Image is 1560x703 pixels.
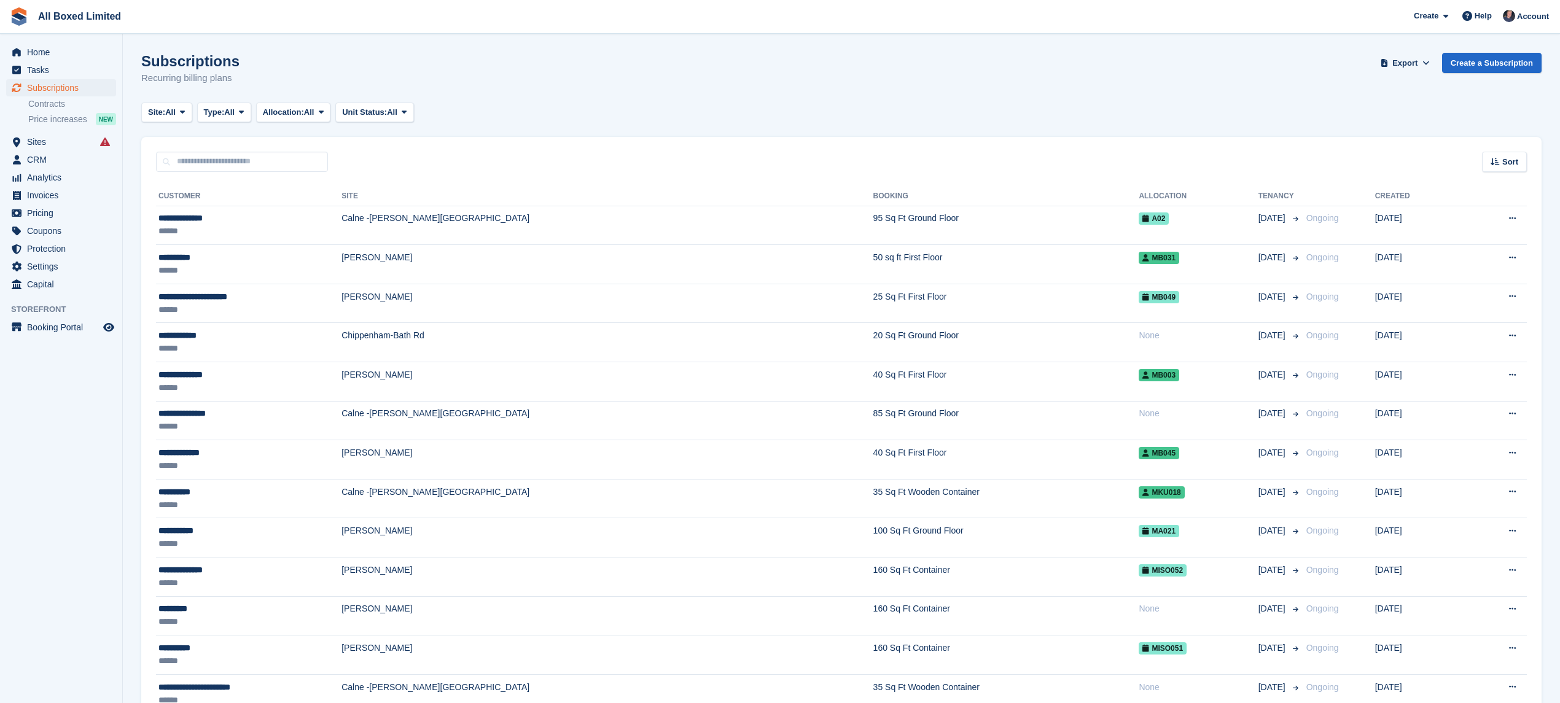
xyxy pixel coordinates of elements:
a: menu [6,169,116,186]
td: [DATE] [1375,323,1463,362]
a: menu [6,222,116,239]
td: [DATE] [1375,596,1463,635]
span: [DATE] [1258,564,1288,577]
td: [PERSON_NAME] [341,284,873,323]
span: Ongoing [1306,292,1339,301]
th: Customer [156,187,341,206]
a: menu [6,258,116,275]
a: Contracts [28,98,116,110]
a: Preview store [101,320,116,335]
span: Booking Portal [27,319,101,336]
span: Ongoing [1306,408,1339,418]
i: Smart entry sync failures have occurred [100,137,110,147]
span: Sort [1502,156,1518,168]
span: MKU018 [1139,486,1184,499]
span: Ongoing [1306,643,1339,653]
a: Create a Subscription [1442,53,1542,73]
span: MB031 [1139,252,1179,264]
td: 50 sq ft First Floor [873,245,1139,284]
td: [DATE] [1375,245,1463,284]
td: 160 Sq Ft Container [873,557,1139,597]
span: [DATE] [1258,446,1288,459]
span: All [387,106,397,118]
td: [DATE] [1375,557,1463,597]
td: [DATE] [1375,362,1463,402]
span: Storefront [11,303,122,316]
td: 25 Sq Ft First Floor [873,284,1139,323]
td: 95 Sq Ft Ground Floor [873,206,1139,245]
td: 85 Sq Ft Ground Floor [873,401,1139,440]
span: Type: [204,106,225,118]
span: Coupons [27,222,101,239]
span: All [165,106,176,118]
p: Recurring billing plans [141,71,240,85]
span: All [224,106,235,118]
span: All [304,106,314,118]
span: Ongoing [1306,682,1339,692]
span: Site: [148,106,165,118]
span: [DATE] [1258,329,1288,342]
td: [PERSON_NAME] [341,557,873,597]
span: Tasks [27,61,101,79]
span: Ongoing [1306,448,1339,457]
span: Invoices [27,187,101,204]
span: [DATE] [1258,407,1288,420]
button: Site: All [141,103,192,123]
td: [DATE] [1375,206,1463,245]
td: 20 Sq Ft Ground Floor [873,323,1139,362]
span: [DATE] [1258,368,1288,381]
span: [DATE] [1258,602,1288,615]
td: 35 Sq Ft Wooden Container [873,479,1139,518]
a: menu [6,240,116,257]
a: menu [6,44,116,61]
span: Help [1475,10,1492,22]
td: 100 Sq Ft Ground Floor [873,518,1139,557]
span: Export [1392,57,1418,69]
button: Type: All [197,103,251,123]
span: Analytics [27,169,101,186]
span: MISO052 [1139,564,1187,577]
td: [DATE] [1375,401,1463,440]
button: Export [1378,53,1432,73]
td: [DATE] [1375,635,1463,675]
a: menu [6,61,116,79]
span: Allocation: [263,106,304,118]
span: Price increases [28,114,87,125]
button: Unit Status: All [335,103,413,123]
h1: Subscriptions [141,53,240,69]
td: [DATE] [1375,440,1463,480]
span: MB045 [1139,447,1179,459]
span: CRM [27,151,101,168]
td: [PERSON_NAME] [341,245,873,284]
div: NEW [96,113,116,125]
span: Ongoing [1306,330,1339,340]
td: Chippenham-Bath Rd [341,323,873,362]
span: Account [1517,10,1549,23]
td: [PERSON_NAME] [341,596,873,635]
img: Dan Goss [1503,10,1515,22]
td: 160 Sq Ft Container [873,596,1139,635]
td: [PERSON_NAME] [341,362,873,402]
span: Ongoing [1306,213,1339,223]
a: menu [6,79,116,96]
span: MA021 [1139,525,1179,537]
span: MB003 [1139,369,1179,381]
th: Tenancy [1258,187,1301,206]
span: Ongoing [1306,370,1339,379]
a: menu [6,204,116,222]
span: Create [1414,10,1438,22]
th: Created [1375,187,1463,206]
span: [DATE] [1258,251,1288,264]
button: Allocation: All [256,103,331,123]
a: Price increases NEW [28,112,116,126]
td: Calne -[PERSON_NAME][GEOGRAPHIC_DATA] [341,206,873,245]
span: [DATE] [1258,681,1288,694]
span: Protection [27,240,101,257]
th: Allocation [1139,187,1258,206]
span: Unit Status: [342,106,387,118]
span: Pricing [27,204,101,222]
td: 160 Sq Ft Container [873,635,1139,675]
div: None [1139,681,1258,694]
td: Calne -[PERSON_NAME][GEOGRAPHIC_DATA] [341,479,873,518]
span: Ongoing [1306,565,1339,575]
